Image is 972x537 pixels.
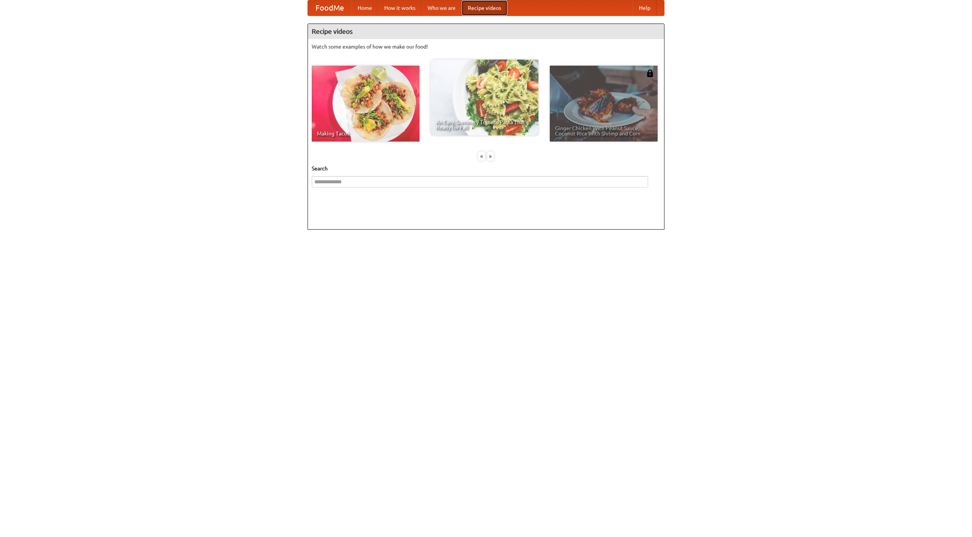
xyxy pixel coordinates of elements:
span: Making Tacos [317,131,414,136]
a: FoodMe [308,0,352,16]
div: « [478,151,485,161]
a: An Easy, Summery Tomato Pasta That's Ready for Fall [431,60,538,135]
a: Home [352,0,378,16]
a: Help [633,0,656,16]
a: Who we are [421,0,462,16]
a: How it works [378,0,421,16]
a: Making Tacos [312,66,420,142]
a: Recipe videos [462,0,507,16]
div: » [487,151,494,161]
span: An Easy, Summery Tomato Pasta That's Ready for Fall [436,120,533,130]
img: 483408.png [646,69,654,77]
h5: Search [312,165,660,172]
p: Watch some examples of how we make our food! [312,43,660,50]
h4: Recipe videos [308,24,664,39]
